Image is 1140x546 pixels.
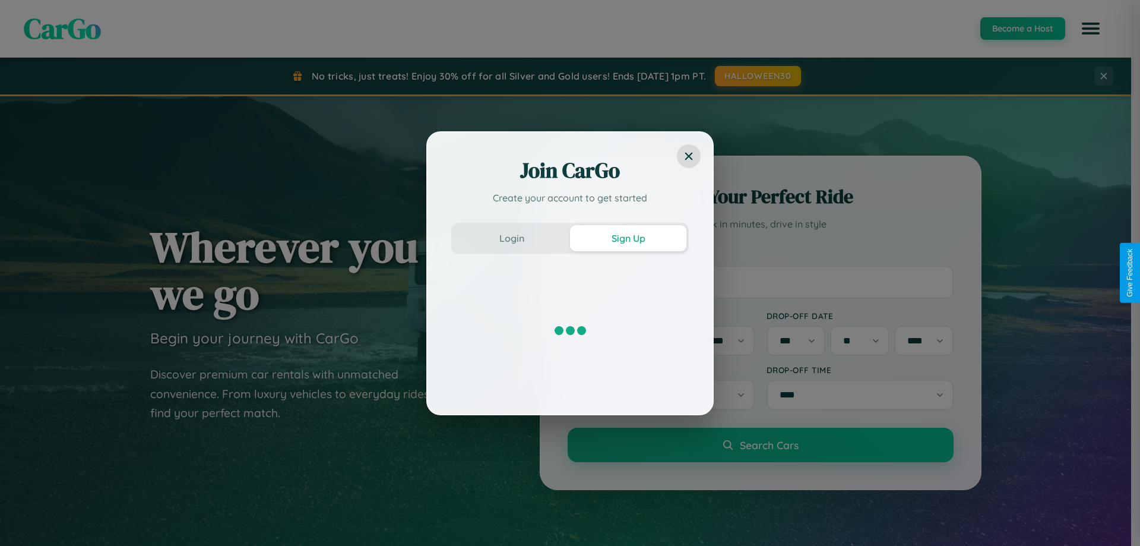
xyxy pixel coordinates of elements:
button: Login [454,225,570,251]
p: Create your account to get started [451,191,689,205]
button: Sign Up [570,225,686,251]
iframe: Intercom live chat [12,506,40,534]
h2: Join CarGo [451,156,689,185]
div: Give Feedback [1126,249,1134,297]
